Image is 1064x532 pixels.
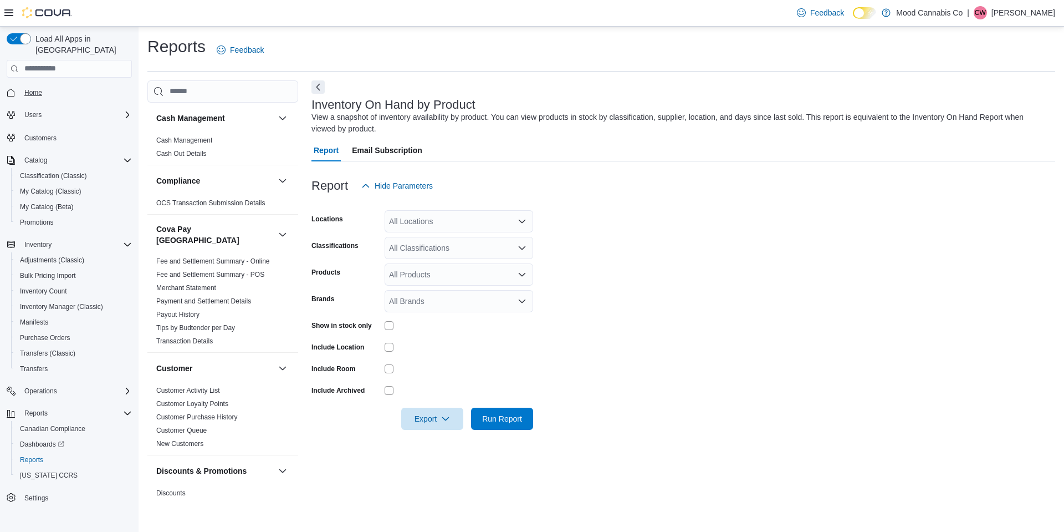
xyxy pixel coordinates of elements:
[276,228,289,241] button: Cova Pay [GEOGRAPHIC_DATA]
[24,409,48,418] span: Reports
[11,468,136,483] button: [US_STATE] CCRS
[156,440,203,448] a: New Customers
[16,316,53,329] a: Manifests
[11,283,136,299] button: Inventory Count
[20,407,52,420] button: Reports
[156,199,265,207] a: OCS Transaction Submission Details
[16,453,48,467] a: Reports
[156,399,228,408] span: Customer Loyalty Points
[156,324,235,332] a: Tips by Budtender per Day
[20,238,132,251] span: Inventory
[16,362,52,376] a: Transfers
[230,44,264,55] span: Feedback
[401,408,463,430] button: Export
[156,386,220,395] span: Customer Activity List
[156,297,251,305] a: Payment and Settlement Details
[156,311,199,318] a: Payout History
[311,98,475,112] h3: Inventory On Hand by Product
[147,196,298,214] div: Compliance
[156,337,213,345] a: Transaction Details
[24,240,52,249] span: Inventory
[24,88,42,97] span: Home
[147,255,298,352] div: Cova Pay [GEOGRAPHIC_DATA]
[16,169,132,183] span: Classification (Classic)
[20,131,61,145] a: Customers
[20,287,67,296] span: Inventory Count
[11,268,136,283] button: Bulk Pricing Import
[11,168,136,184] button: Classification (Classic)
[975,6,986,19] span: CW
[16,469,132,482] span: Washington CCRS
[471,408,533,430] button: Run Report
[156,337,213,346] span: Transaction Details
[156,489,186,498] span: Discounts
[16,422,132,435] span: Canadian Compliance
[156,199,265,207] span: OCS Transaction Submission Details
[967,6,969,19] p: |
[2,153,136,168] button: Catalog
[16,300,108,313] a: Inventory Manager (Classic)
[518,297,526,306] button: Open list of options
[16,200,132,214] span: My Catalog (Beta)
[156,426,207,435] span: Customer Queue
[810,7,844,18] span: Feedback
[352,139,422,161] span: Email Subscription
[20,384,62,398] button: Operations
[156,257,270,266] span: Fee and Settlement Summary - Online
[156,257,270,265] a: Fee and Settlement Summary - Online
[11,199,136,215] button: My Catalog (Beta)
[20,492,53,505] a: Settings
[156,283,216,292] span: Merchant Statement
[24,494,48,503] span: Settings
[156,323,235,332] span: Tips by Budtender per Day
[20,85,132,99] span: Home
[22,7,72,18] img: Cova
[156,427,207,434] a: Customer Queue
[20,171,87,180] span: Classification (Classic)
[147,36,206,58] h1: Reports
[311,268,340,277] label: Products
[20,440,64,449] span: Dashboards
[16,285,71,298] a: Inventory Count
[16,169,91,183] a: Classification (Classic)
[16,185,132,198] span: My Catalog (Classic)
[20,154,52,167] button: Catalog
[16,216,58,229] a: Promotions
[156,363,192,374] h3: Customer
[896,6,963,19] p: Mood Cannabis Co
[16,316,132,329] span: Manifests
[20,154,132,167] span: Catalog
[156,224,274,246] button: Cova Pay [GEOGRAPHIC_DATA]
[311,321,372,330] label: Show in stock only
[276,112,289,125] button: Cash Management
[156,465,274,477] button: Discounts & Promotions
[20,256,84,265] span: Adjustments (Classic)
[357,175,437,197] button: Hide Parameters
[792,2,848,24] a: Feedback
[20,407,132,420] span: Reports
[20,302,103,311] span: Inventory Manager (Classic)
[16,185,86,198] a: My Catalog (Classic)
[156,413,238,422] span: Customer Purchase History
[11,315,136,330] button: Manifests
[20,333,70,342] span: Purchase Orders
[20,238,56,251] button: Inventory
[16,422,90,435] a: Canadian Compliance
[20,424,85,433] span: Canadian Compliance
[24,387,57,396] span: Operations
[147,134,298,165] div: Cash Management
[2,129,136,145] button: Customers
[11,330,136,346] button: Purchase Orders
[11,437,136,452] a: Dashboards
[16,269,80,282] a: Bulk Pricing Import
[24,134,57,143] span: Customers
[156,310,199,319] span: Payout History
[20,86,47,99] a: Home
[156,489,186,497] a: Discounts
[311,343,364,352] label: Include Location
[16,254,89,267] a: Adjustments (Classic)
[311,241,359,250] label: Classifications
[20,108,132,121] span: Users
